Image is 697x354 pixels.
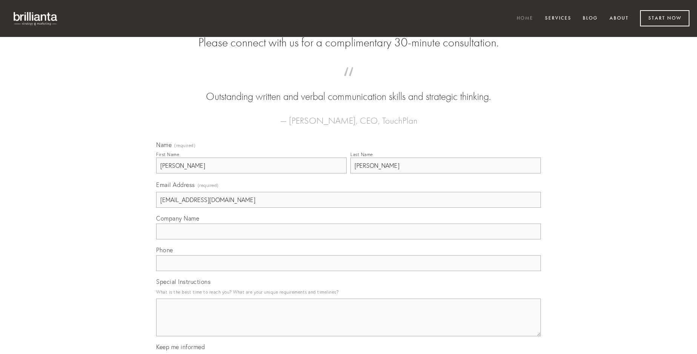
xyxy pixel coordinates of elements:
[156,246,173,254] span: Phone
[8,8,64,29] img: brillianta - research, strategy, marketing
[168,104,529,128] figcaption: — [PERSON_NAME], CEO, TouchPlan
[156,278,210,285] span: Special Instructions
[540,12,576,25] a: Services
[156,287,541,297] p: What is the best time to reach you? What are your unique requirements and timelines?
[156,35,541,50] h2: Please connect with us for a complimentary 30-minute consultation.
[578,12,603,25] a: Blog
[198,180,219,190] span: (required)
[168,75,529,89] span: “
[156,152,179,157] div: First Name
[640,10,689,26] a: Start Now
[174,143,195,148] span: (required)
[168,75,529,104] blockquote: Outstanding written and verbal communication skills and strategic thinking.
[512,12,538,25] a: Home
[156,181,195,188] span: Email Address
[156,343,205,351] span: Keep me informed
[350,152,373,157] div: Last Name
[605,12,634,25] a: About
[156,141,172,149] span: Name
[156,215,199,222] span: Company Name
